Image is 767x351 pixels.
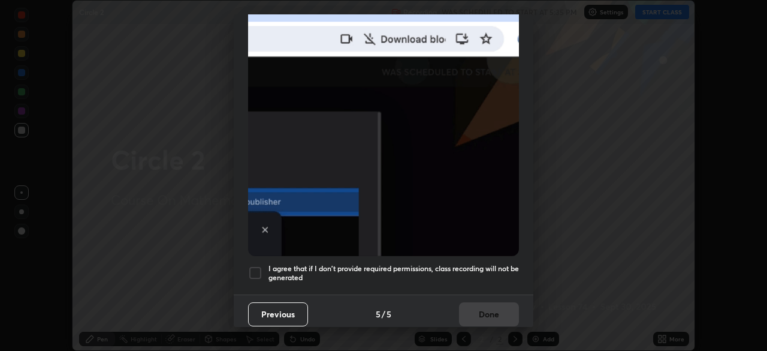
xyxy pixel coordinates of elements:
[248,302,308,326] button: Previous
[268,264,519,283] h5: I agree that if I don't provide required permissions, class recording will not be generated
[382,308,385,320] h4: /
[386,308,391,320] h4: 5
[376,308,381,320] h4: 5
